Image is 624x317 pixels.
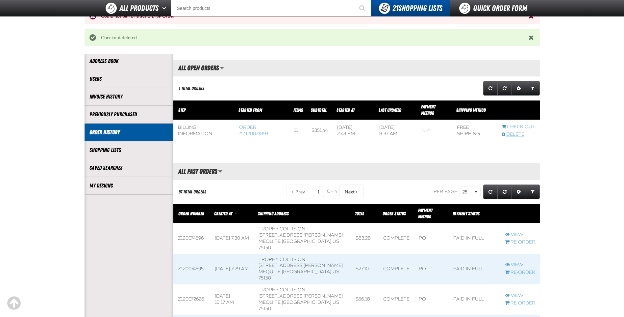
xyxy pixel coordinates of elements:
td: [DATE] 7:30 AM [210,223,254,254]
span: [STREET_ADDRESS][PERSON_NAME] [259,232,343,238]
td: [DATE] 2:43 PM [333,120,375,142]
td: Paid in full [449,254,500,284]
a: Shopping Lists [89,146,168,154]
span: Subtotal [311,107,327,113]
a: Invoice History [89,93,168,101]
span: [GEOGRAPHIC_DATA] [282,300,331,305]
a: Total [355,211,364,216]
td: P.O. [414,254,449,284]
a: Order Status [383,211,406,216]
button: Close the Notification [527,33,537,43]
bdo: 75150 [259,306,271,311]
a: My Designs [89,182,168,189]
a: Expand or Collapse Grid Settings [512,185,526,199]
td: [DATE] 10:17 AM [210,284,254,315]
span: Shipping Address [258,211,289,216]
a: Order Number [178,211,204,216]
a: Re-Order Z120074596 order [505,239,535,245]
span: All Products [119,2,159,14]
span: MEQUITE [259,269,281,274]
a: Reset grid action [497,81,512,96]
button: Manage grid views. Current view is All Past Orders [218,166,222,177]
a: Expand or Collapse Grid Settings [512,81,526,96]
td: [DATE] 7:29 AM [210,254,254,284]
a: Saved Searches [89,164,168,172]
div: 1 Total Orders [179,85,204,92]
span: Trophy Collision [259,257,305,262]
span: Trophy Collision [259,287,305,293]
span: Items [293,107,303,113]
a: Users [89,75,168,83]
span: US [333,269,339,274]
span: Shopping Lists [392,4,442,13]
a: Reset grid action [497,185,512,199]
input: Current page number [313,187,324,197]
button: Manage grid views. Current view is All Open Orders [220,62,224,73]
span: Payment Status [453,211,480,216]
a: Last Updated [379,107,401,113]
a: Order History [89,129,168,136]
span: US [333,300,339,305]
td: $83.28 [351,223,379,254]
span: 25 [462,188,473,195]
span: [STREET_ADDRESS][PERSON_NAME] [259,293,343,299]
span: MEQUITE [259,300,281,305]
td: Paid in full [449,223,500,254]
td: 11 [289,120,307,142]
h2: All Open Orders [173,64,219,72]
td: $56.18 [351,284,379,315]
a: Refresh grid action [483,81,498,96]
span: Shipping Method [456,107,486,113]
a: Expand or Collapse Grid Filters [526,81,540,96]
span: Payment Method [418,208,433,219]
div: 97 Total Orders [179,189,206,195]
a: Continue checkout started from Z120021893 [502,124,535,130]
span: MEQUITE [259,239,281,244]
td: Z120074596 [173,223,210,254]
span: Created At [214,211,232,216]
td: Complete [379,223,414,254]
td: Paid in full [449,284,500,315]
a: Started At [337,107,355,113]
a: Order #Z120021893 [239,125,268,136]
a: Re-Order Z120074595 order [505,270,535,276]
span: Step [178,107,186,113]
div: Checkout deleted [96,35,529,41]
strong: 21 [392,4,398,13]
bdo: 75150 [259,275,271,281]
span: [GEOGRAPHIC_DATA] [282,269,331,274]
td: $351.44 [307,120,333,142]
td: P.O. [414,223,449,254]
span: [GEOGRAPHIC_DATA] [282,239,331,244]
td: Z120074595 [173,254,210,284]
a: Re-Order Z120072626 order [505,300,535,306]
span: [STREET_ADDRESS][PERSON_NAME] [259,263,343,268]
span: Trophy Collision [259,226,305,232]
a: Previously Purchased [89,111,168,118]
div: Scroll to the top [7,296,21,310]
td: P.O. [414,284,449,315]
div: Billing Information [178,125,230,137]
span: Next Page [345,189,355,194]
td: Complete [379,284,414,315]
span: of 4 [327,189,337,195]
button: Next Page [339,185,363,199]
td: Free Shipping [452,120,497,142]
a: Refresh grid action [483,185,498,199]
th: Row actions [497,101,540,120]
span: Per page: [434,189,459,194]
td: Complete [379,254,414,284]
td: Z120072626 [173,284,210,315]
a: Expand or Collapse Grid Filters [526,185,540,199]
a: View Z120072626 order [505,293,535,299]
a: Address Book [89,57,168,65]
td: Blank [417,120,452,142]
bdo: 75150 [259,245,271,250]
a: Payment Method [421,104,436,116]
h2: All Past Orders [173,168,217,175]
a: Delete checkout started from Z120021893 [502,131,535,138]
